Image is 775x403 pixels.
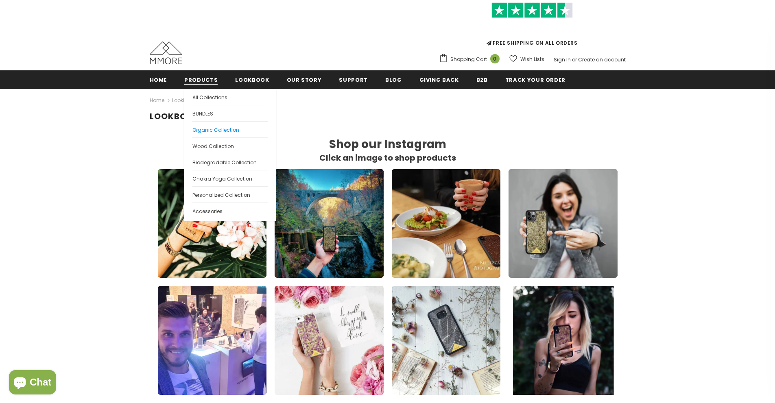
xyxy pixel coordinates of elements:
[192,159,257,166] span: Biodegradable Collection
[275,169,384,278] img: Look deep into nature and then you will understand everything better 🌿♻️🤠 We...
[192,170,268,186] a: Chakra Yoga Collection
[505,70,565,89] a: Track your order
[192,89,268,105] a: All Collections
[330,206,331,207] div: 1
[192,94,227,101] span: All Collections
[450,55,487,63] span: Shopping Cart
[554,56,571,63] a: Sign In
[158,286,267,395] img: The MMORE Team would like to thank you for visiting our booth at...
[150,70,167,89] a: Home
[505,76,565,84] span: Track your order
[419,76,459,84] span: Giving back
[192,154,268,170] a: Biodegradable Collection
[287,70,322,89] a: Our Story
[439,53,504,65] a: Shopping Cart 0
[578,56,626,63] a: Create an account
[7,370,59,396] inbox-online-store-chat: Shopify online store chat
[564,206,565,207] div: 1
[339,70,368,89] a: support
[392,286,501,395] img: Like wild flowers, you must allow yourself to grow in all the place...
[520,55,544,63] span: Wish Lists
[476,76,488,84] span: B2B
[192,143,234,150] span: Wood Collection
[392,169,501,278] img: What can be better than a good company 👫, a cup of fresh...
[192,137,268,154] a: Wood Collection
[192,192,250,198] span: Personalized Collection
[192,126,239,133] span: Organic Collection
[158,169,267,278] img: The Venice case in its homeland. 😊🌿🇮🇹 📸 Thank you @celestesantisi for this...
[192,175,252,182] span: Chakra Yoga Collection
[192,186,268,203] a: Personalized Collection
[150,111,200,122] span: Lookbook
[184,70,218,89] a: Products
[150,76,167,84] span: Home
[385,76,402,84] span: Blog
[192,110,213,117] span: BUNDLES
[150,41,182,64] img: MMORE Cases
[509,52,544,66] a: Wish Lists
[275,286,384,395] img: 😊❤️🌹 . . . #mmore #mmorecases #organicshop #phoneaccessories #musthaveproducts #organicproducts #...
[509,169,618,278] img: 🔥 The highly expected iPhone 11, 11 Pro and 11 Pro Max 🔥...
[490,54,500,63] span: 0
[235,76,269,84] span: Lookbook
[235,70,269,89] a: Lookbook
[439,18,626,39] iframe: Customer reviews powered by Trustpilot
[184,76,218,84] span: Products
[476,70,488,89] a: B2B
[385,70,402,89] a: Blog
[172,96,195,105] span: Lookbook
[150,153,626,163] h3: Click an image to shop products
[150,96,164,105] a: Home
[192,105,268,121] a: BUNDLES
[339,76,368,84] span: support
[192,203,268,219] a: Accessories
[572,56,577,63] span: or
[287,76,322,84] span: Our Story
[491,2,573,18] img: Trust Pilot Stars
[192,121,268,137] a: Organic Collection
[150,137,626,152] h1: Shop our Instagram
[439,6,626,46] span: FREE SHIPPING ON ALL ORDERS
[509,286,618,395] img: More and more people are realizing that our urban lifestyle needs an intervention....
[192,208,223,215] span: Accessories
[419,70,459,89] a: Giving back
